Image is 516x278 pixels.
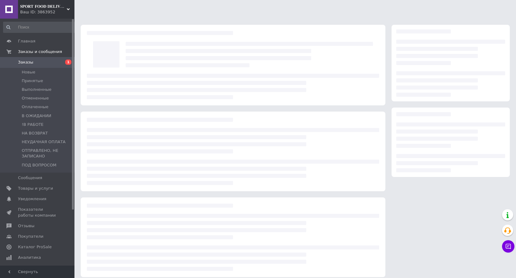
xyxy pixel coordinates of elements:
span: НА ВОЗВРАТ [22,130,48,136]
span: Новые [22,69,35,75]
span: Отзывы [18,223,34,229]
input: Поиск [3,22,77,33]
button: Чат с покупателем [502,240,514,253]
span: Товары и услуги [18,186,53,191]
span: Отмененные [22,95,49,101]
span: Оплаченные [22,104,48,110]
span: НЕУДАЧНАЯ ОПЛАТА [22,139,65,145]
span: 1 [65,60,71,65]
span: 𝐒𝐏𝐎𝐑𝐓 𝐅𝐎𝐎𝐃 𝐃𝐄𝐋𝐈𝐕𝐄𝐑𝐘 [20,4,67,9]
span: Показатели работы компании [18,207,57,218]
span: Каталог ProSale [18,244,52,250]
span: Выполненные [22,87,52,92]
span: ПОД ВОПРОСОМ [22,162,56,168]
span: В ОЖИДАНИИ [22,113,51,119]
span: Заказы [18,60,33,65]
span: Сообщения [18,175,42,181]
span: Уведомления [18,196,46,202]
span: Заказы и сообщения [18,49,62,55]
span: !В РАБОТЕ [22,122,43,127]
span: Аналитика [18,255,41,260]
span: ОТПРАВЛЕНО, НЕ ЗАПИСАНО [22,148,76,159]
span: Главная [18,38,35,44]
div: Ваш ID: 3863952 [20,9,74,15]
span: Покупатели [18,234,43,239]
span: Принятые [22,78,43,84]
